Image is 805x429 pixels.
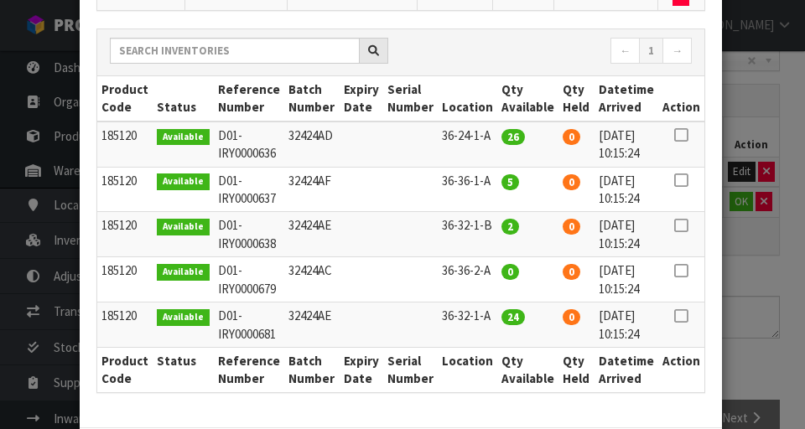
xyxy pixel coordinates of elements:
[413,38,692,67] nav: Page navigation
[497,348,558,392] th: Qty Available
[97,212,153,257] td: 185120
[563,219,580,235] span: 0
[595,76,658,121] th: Datetime Arrived
[501,174,519,190] span: 5
[284,121,339,167] td: 32424AD
[595,212,658,257] td: [DATE] 10:15:24
[501,219,519,235] span: 2
[284,257,339,302] td: 32424AC
[214,167,284,212] td: D01-IRY0000637
[284,212,339,257] td: 32424AE
[563,264,580,280] span: 0
[97,348,153,392] th: Product Code
[97,167,153,212] td: 185120
[214,302,284,348] td: D01-IRY0000681
[558,348,594,392] th: Qty Held
[438,121,497,167] td: 36-24-1-A
[97,76,153,121] th: Product Code
[501,264,519,280] span: 0
[153,348,214,392] th: Status
[383,348,438,392] th: Serial Number
[438,302,497,348] td: 36-32-1-A
[639,38,663,65] a: 1
[157,219,210,235] span: Available
[438,348,497,392] th: Location
[438,212,497,257] td: 36-32-1-B
[97,121,153,167] td: 185120
[340,348,383,392] th: Expiry Date
[214,121,284,167] td: D01-IRY0000636
[214,76,284,121] th: Reference Number
[595,302,658,348] td: [DATE] 10:15:24
[658,76,704,121] th: Action
[340,76,383,121] th: Expiry Date
[97,302,153,348] td: 185120
[595,121,658,167] td: [DATE] 10:15:24
[157,264,210,281] span: Available
[658,348,704,392] th: Action
[153,76,214,121] th: Status
[284,302,339,348] td: 32424AE
[563,174,580,190] span: 0
[558,76,594,121] th: Qty Held
[497,76,558,121] th: Qty Available
[284,348,339,392] th: Batch Number
[214,348,284,392] th: Reference Number
[157,173,210,190] span: Available
[438,167,497,212] td: 36-36-1-A
[563,309,580,325] span: 0
[438,257,497,302] td: 36-36-2-A
[501,309,525,325] span: 24
[563,129,580,145] span: 0
[501,129,525,145] span: 26
[610,38,640,65] a: ←
[110,38,360,64] input: Search inventories
[595,348,658,392] th: Datetime Arrived
[595,167,658,212] td: [DATE] 10:15:24
[97,257,153,302] td: 185120
[595,257,658,302] td: [DATE] 10:15:24
[383,76,438,121] th: Serial Number
[214,257,284,302] td: D01-IRY0000679
[662,38,692,65] a: →
[438,76,497,121] th: Location
[284,167,339,212] td: 32424AF
[214,212,284,257] td: D01-IRY0000638
[157,129,210,146] span: Available
[284,76,339,121] th: Batch Number
[157,309,210,326] span: Available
